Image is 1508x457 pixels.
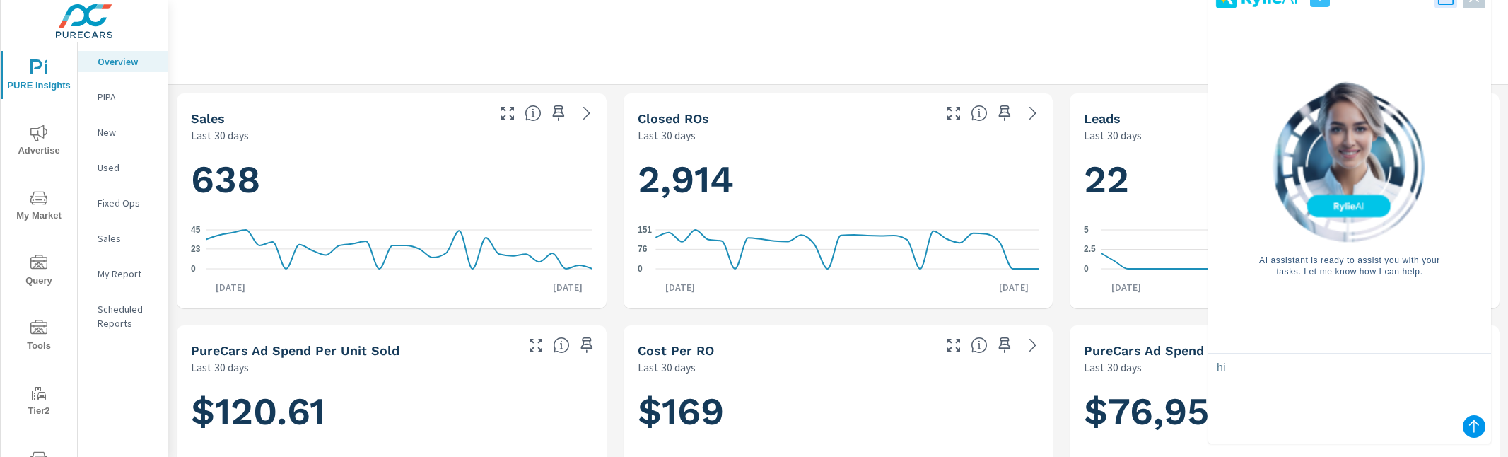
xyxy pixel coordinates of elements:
p: [DATE] [206,280,255,294]
p: Last 30 days [1084,127,1142,144]
button: Make Fullscreen [942,102,965,125]
text: 23 [191,244,201,254]
p: [DATE] [543,280,592,294]
a: See more details in report [1022,102,1044,125]
p: Used [98,161,156,175]
span: Tier2 [5,385,73,420]
text: 0 [638,264,643,274]
span: Save this to your personalized report [547,102,570,125]
h1: 22 [1084,156,1485,204]
p: Last 30 days [638,127,696,144]
h5: Cost per RO [638,343,714,358]
h5: PureCars Ad Spend Per Unit Sold [191,343,399,358]
div: Sales [78,228,168,249]
a: See more details in report [575,102,598,125]
p: Overview [98,54,156,69]
p: Last 30 days [638,359,696,376]
text: 0 [191,264,196,274]
p: [DATE] [655,280,705,294]
a: See more details in report [1022,334,1044,357]
p: Last 30 days [191,359,249,376]
p: New [98,125,156,139]
span: My Market [5,190,73,224]
h1: $120.61 [191,388,592,436]
span: Number of vehicles sold by the dealership over the selected date range. [Source: This data is sou... [525,105,542,122]
p: Last 30 days [191,127,249,144]
div: Scheduled Reports [78,299,168,334]
p: Sales [98,231,156,245]
span: Tools [5,320,73,354]
div: Used [78,157,168,178]
text: 76 [638,244,648,254]
p: [DATE] [1101,280,1151,294]
span: Number of Repair Orders Closed by the selected dealership group over the selected time range. [So... [971,105,988,122]
button: Make Fullscreen [942,334,965,357]
span: Average cost incurred by the dealership from each Repair Order closed over the selected date rang... [971,337,988,354]
span: Query [5,255,73,289]
div: PIPA [78,86,168,108]
p: My Report [98,267,156,281]
text: 5 [1084,225,1089,235]
div: Fixed Ops [78,192,168,214]
h5: PureCars Ad Spend [1084,343,1204,358]
button: Make Fullscreen [525,334,547,357]
p: PIPA [98,90,156,104]
span: Average cost of advertising per each vehicle sold at the dealer over the selected date range. The... [553,337,570,354]
text: 2.5 [1084,245,1096,255]
span: Save this to your personalized report [993,334,1016,357]
span: Save this to your personalized report [575,334,598,357]
p: Last 30 days [1084,359,1142,376]
h1: 2,914 [638,156,1039,204]
h5: Closed ROs [638,111,709,126]
div: Overview [78,51,168,72]
h1: 638 [191,156,592,204]
span: PURE Insights [5,59,73,94]
span: Advertise [5,125,73,159]
text: 151 [638,225,652,235]
div: My Report [78,263,168,284]
text: 0 [1084,264,1089,274]
text: 45 [191,225,201,235]
p: Scheduled Reports [98,302,156,330]
p: Fixed Ops [98,196,156,210]
div: New [78,122,168,143]
h1: $169 [638,388,1039,436]
p: [DATE] [989,280,1039,294]
h5: Leads [1084,111,1121,126]
h1: $76,951 [1084,388,1485,436]
span: Save this to your personalized report [993,102,1016,125]
h5: Sales [191,111,225,126]
button: Make Fullscreen [496,102,519,125]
